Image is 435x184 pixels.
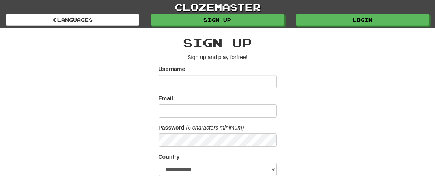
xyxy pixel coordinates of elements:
p: Sign up and play for ! [159,53,277,61]
label: Country [159,153,180,161]
a: Languages [6,14,139,26]
u: free [237,54,246,60]
h2: Sign up [159,36,277,49]
label: Email [159,94,173,102]
a: Login [296,14,429,26]
a: Sign up [151,14,284,26]
label: Username [159,65,185,73]
em: (6 characters minimum) [186,124,244,131]
label: Password [159,124,185,131]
